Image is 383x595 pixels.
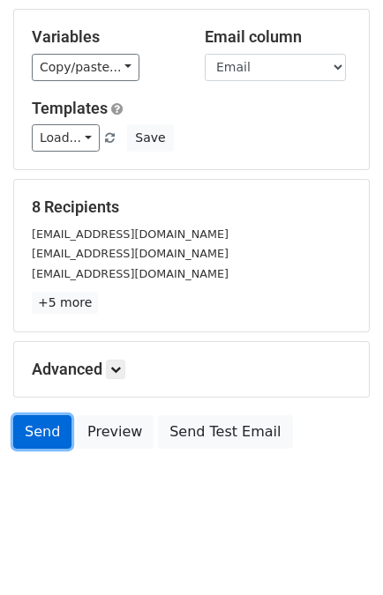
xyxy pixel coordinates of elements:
small: [EMAIL_ADDRESS][DOMAIN_NAME] [32,227,229,241]
button: Save [127,124,173,152]
a: +5 more [32,292,98,314]
a: Send [13,415,71,449]
a: Send Test Email [158,415,292,449]
iframe: Chat Widget [295,510,383,595]
h5: Variables [32,27,178,47]
small: [EMAIL_ADDRESS][DOMAIN_NAME] [32,267,229,280]
a: Load... [32,124,100,152]
a: Templates [32,99,108,117]
h5: 8 Recipients [32,197,351,217]
h5: Email column [205,27,351,47]
small: [EMAIL_ADDRESS][DOMAIN_NAME] [32,247,229,260]
a: Copy/paste... [32,54,139,81]
h5: Advanced [32,360,351,379]
a: Preview [76,415,154,449]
